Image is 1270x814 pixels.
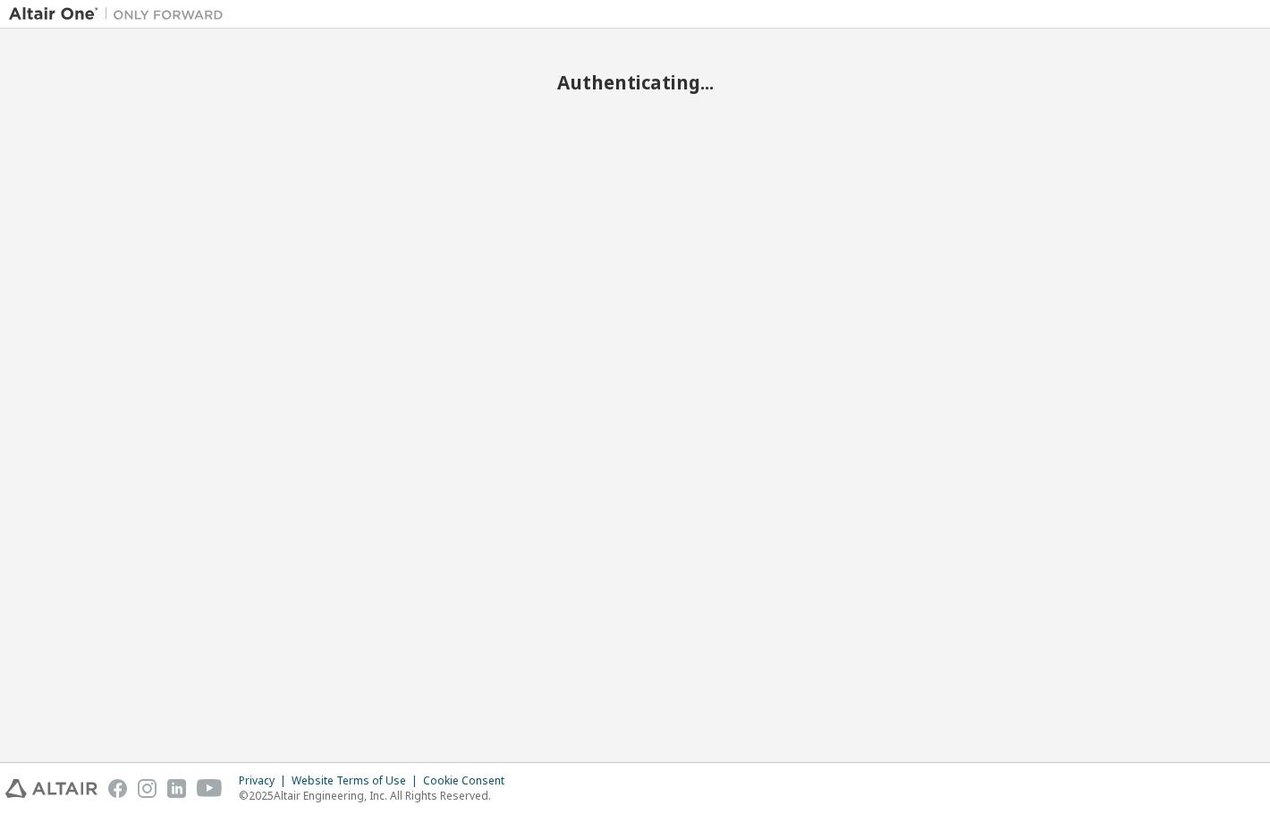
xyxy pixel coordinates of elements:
[167,779,186,798] img: linkedin.svg
[292,774,423,788] div: Website Terms of Use
[239,788,515,803] p: © 2025 Altair Engineering, Inc. All Rights Reserved.
[138,779,157,798] img: instagram.svg
[9,5,233,23] img: Altair One
[5,779,97,798] img: altair_logo.svg
[108,779,127,798] img: facebook.svg
[197,779,223,798] img: youtube.svg
[423,774,515,788] div: Cookie Consent
[9,71,1261,94] h2: Authenticating...
[239,774,292,788] div: Privacy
